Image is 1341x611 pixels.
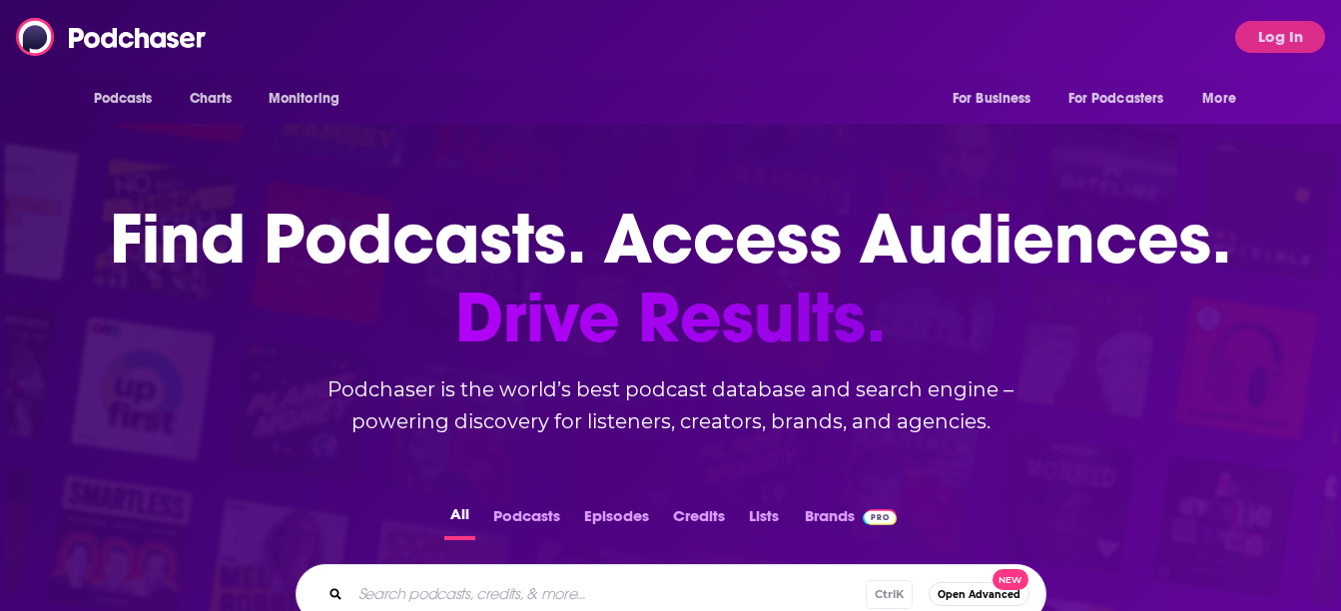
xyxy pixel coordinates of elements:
button: open menu [255,80,365,118]
button: Episodes [578,501,655,540]
input: Search podcasts, credits, & more... [350,578,866,610]
button: open menu [80,80,179,118]
span: New [993,569,1028,590]
button: Lists [743,501,785,540]
span: Podcasts [94,85,153,113]
a: BrandsPodchaser Pro [805,501,898,540]
span: Ctrl K [866,580,913,609]
a: Charts [177,80,245,118]
h2: Podchaser is the world’s best podcast database and search engine – powering discovery for listene... [272,373,1070,437]
button: Credits [667,501,731,540]
img: Podchaser - Follow, Share and Rate Podcasts [16,18,208,56]
span: More [1202,85,1236,113]
span: For Business [953,85,1031,113]
span: Drive Results. [110,279,1231,357]
h1: Find Podcasts. Access Audiences. [110,200,1231,357]
button: open menu [1188,80,1261,118]
button: open menu [939,80,1056,118]
span: Open Advanced [938,589,1020,600]
span: Monitoring [269,85,339,113]
button: Open AdvancedNew [929,582,1029,606]
button: Log In [1235,21,1325,53]
button: All [444,501,475,540]
span: Charts [190,85,233,113]
button: open menu [1055,80,1193,118]
img: Podchaser Pro [863,509,898,525]
button: Podcasts [487,501,566,540]
span: For Podcasters [1068,85,1164,113]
